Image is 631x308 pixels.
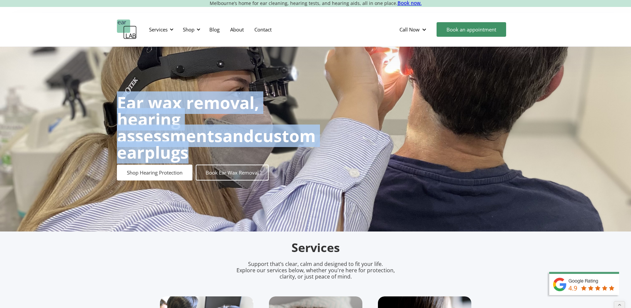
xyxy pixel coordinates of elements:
a: Blog [204,20,225,39]
strong: custom earplugs [117,125,316,164]
strong: Ear wax removal, hearing assessments [117,91,259,147]
div: Call Now [394,20,433,39]
a: Shop Hearing Protection [117,165,192,180]
p: Support that’s clear, calm and designed to fit your life. Explore our services below, whether you... [228,261,403,280]
div: Call Now [399,26,420,33]
div: Shop [179,20,202,39]
a: Book Ear Wax Removal [196,165,269,180]
div: Shop [183,26,194,33]
a: About [225,20,249,39]
a: home [117,20,137,39]
div: Services [145,20,176,39]
a: Contact [249,20,277,39]
div: Services [149,26,168,33]
h2: Services [160,240,471,256]
a: Book an appointment [437,22,506,37]
h1: and [117,94,316,161]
